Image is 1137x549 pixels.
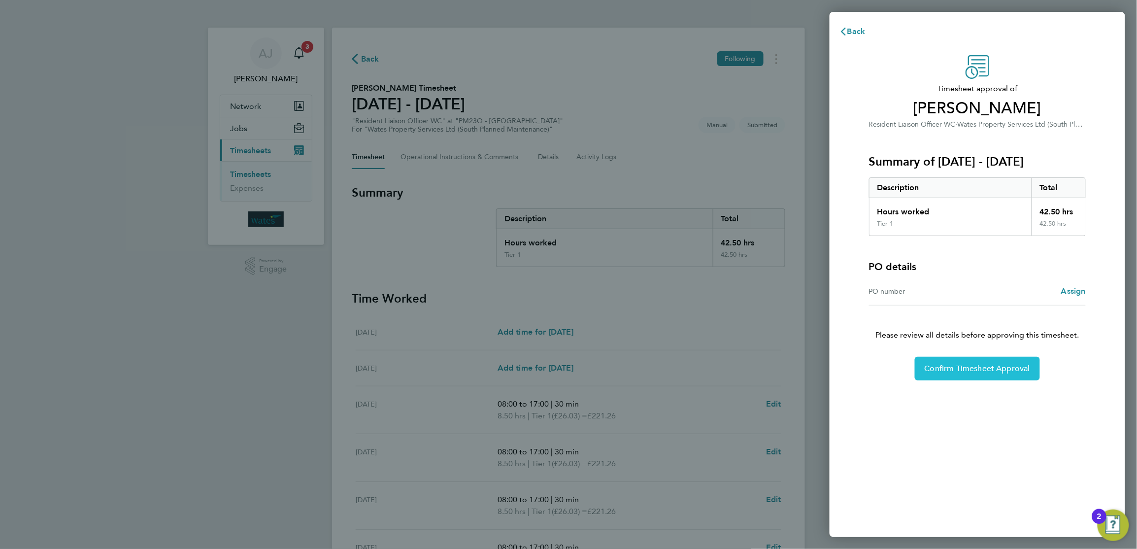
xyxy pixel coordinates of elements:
span: Resident Liaison Officer WC [869,120,956,129]
p: Please review all details before approving this timesheet. [857,306,1098,341]
button: Open Resource Center, 2 new notifications [1098,510,1129,541]
span: [PERSON_NAME] [869,99,1086,118]
span: Back [847,27,866,36]
h3: Summary of [DATE] - [DATE] [869,154,1086,170]
span: · [956,120,958,129]
span: Assign [1061,286,1086,296]
div: PO number [869,285,977,297]
span: Timesheet approval of [869,83,1086,95]
div: Total [1032,178,1086,198]
div: 42.50 hrs [1032,198,1086,220]
a: Assign [1061,285,1086,297]
div: 2 [1097,516,1102,529]
div: Summary of 16 - 22 Aug 2025 [869,177,1086,236]
div: Tier 1 [877,220,894,228]
button: Back [830,22,875,41]
button: Confirm Timesheet Approval [915,357,1040,380]
div: 42.50 hrs [1032,220,1086,236]
h4: PO details [869,260,917,274]
div: Description [869,178,1032,198]
span: Confirm Timesheet Approval [925,364,1030,374]
div: Hours worked [869,198,1032,220]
